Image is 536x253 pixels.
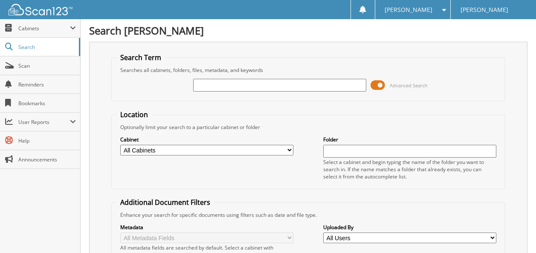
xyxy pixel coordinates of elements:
[116,124,500,131] div: Optionally limit your search to a particular cabinet or folder
[89,23,527,37] h1: Search [PERSON_NAME]
[18,100,76,107] span: Bookmarks
[385,7,432,12] span: [PERSON_NAME]
[18,118,70,126] span: User Reports
[120,136,293,143] label: Cabinet
[116,53,165,62] legend: Search Term
[461,7,508,12] span: [PERSON_NAME]
[323,158,496,180] div: Select a cabinet and begin typing the name of the folder you want to search in. If the name match...
[18,25,70,32] span: Cabinets
[9,4,72,15] img: scan123-logo-white.svg
[18,156,76,163] span: Announcements
[323,136,496,143] label: Folder
[116,66,500,74] div: Searches all cabinets, folders, files, metadata, and keywords
[493,212,536,253] iframe: Chat Widget
[116,211,500,218] div: Enhance your search for specific documents using filters such as date and file type.
[116,110,152,119] legend: Location
[18,43,75,51] span: Search
[120,224,293,231] label: Metadata
[18,137,76,144] span: Help
[18,81,76,88] span: Reminders
[116,198,214,207] legend: Additional Document Filters
[323,224,496,231] label: Uploaded By
[390,82,428,89] span: Advanced Search
[18,62,76,69] span: Scan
